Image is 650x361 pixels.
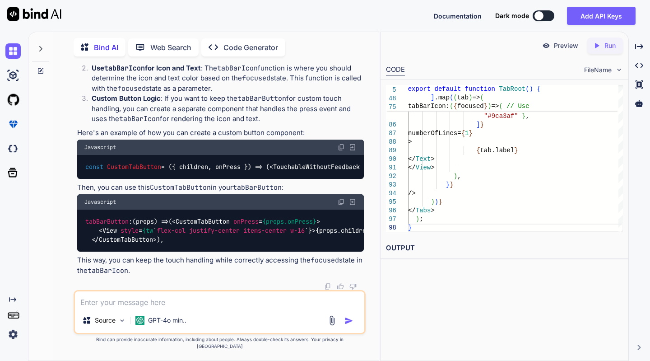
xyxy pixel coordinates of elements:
span: } [480,121,483,128]
button: Documentation [434,11,482,21]
span: export [408,85,431,93]
span: > [431,207,434,214]
span: CustomTabButton [99,236,153,244]
div: 95 [386,198,396,206]
span: Text [416,155,431,163]
img: copy [338,144,345,151]
span: </ > [92,236,157,244]
code: tabBarButton [233,183,282,192]
span: ) [469,94,472,101]
span: numberOfLines= [408,130,461,137]
span: ] [431,94,434,101]
span: </ [408,164,416,171]
span: tab.label [480,147,514,154]
span: 75 [386,103,396,112]
span: } [408,224,412,231]
span: ; [419,216,423,223]
span: > [431,155,434,163]
span: ) [454,173,457,180]
img: icon [344,316,353,325]
span: < = ` `}> [99,226,316,234]
span: items-center [243,226,287,234]
span: ) [416,216,419,223]
span: color: focused ? [487,104,548,111]
strong: Use for Icon and Text [92,64,201,72]
span: .map [435,94,450,101]
span: < = > [172,217,320,225]
span: CustomTabButton [107,163,161,171]
img: Open in Browser [348,143,357,151]
img: copy [324,283,331,290]
code: tabBarIcon [104,64,145,73]
span: > [431,164,434,171]
span: 5 [386,86,396,94]
p: : The function is where you should determine the icon and text color based on the state. This fun... [92,63,363,94]
code: focused [311,256,339,265]
span: ( [499,103,502,110]
code: focused [242,74,270,83]
span: } [446,181,450,188]
p: Code Generator [223,42,278,53]
span: onPress [233,217,259,225]
div: 90 [386,155,396,164]
button: Add API Keys [567,7,636,25]
div: 89 [386,146,396,155]
span: </ [408,155,416,163]
p: Bind AI [94,42,118,53]
div: 96 [386,206,396,215]
span: flex-col [157,226,186,234]
p: : If you want to keep the for custom touch handling, you can create a separate component that han... [92,94,363,124]
span: ( [480,94,483,101]
img: settings [5,327,21,342]
img: preview [542,42,550,50]
div: 88 [386,138,396,146]
span: TouchableWithoutFeedback [273,163,360,171]
code: : ( ), [84,217,503,245]
span: ( ) => [132,217,168,225]
code: focused [117,84,146,93]
span: /> [408,190,416,197]
span: } [469,130,472,137]
span: tabBarButton [85,217,129,225]
span: ) [435,198,438,206]
span: ( [450,94,453,101]
span: {props.onPress} [262,217,316,225]
img: ai-studio [5,68,21,83]
strong: Custom Button Logic [92,94,161,103]
span: { [537,85,540,93]
div: 87 [386,129,396,138]
span: ) [487,103,491,110]
span: "#7D71FF" [548,104,583,111]
span: , [457,173,461,180]
span: Dark mode [495,11,529,20]
span: "#9ca3af" [484,113,518,120]
p: Source [95,316,116,325]
span: {children} [269,163,562,171]
img: Bind AI [7,7,61,21]
code: tabBarIcon [88,266,128,275]
div: 86 [386,121,396,129]
code: tabBarIcon [217,64,258,73]
img: attachment [327,315,337,326]
img: Open in Browser [348,198,357,206]
span: View [416,164,431,171]
span: ( [450,103,453,110]
span: } [522,113,525,120]
span: ( [525,85,529,93]
span: ) [529,85,533,93]
img: Pick Models [118,317,126,324]
span: {props.children} {/* Render children here */} [84,217,503,244]
span: : [582,104,586,111]
span: {tw [142,226,153,234]
img: GPT-4o mini [135,316,144,325]
span: , [525,113,529,120]
span: > [408,138,412,145]
img: like [337,283,344,290]
p: Then, you can use this in your : [77,183,363,193]
span: } [484,103,487,110]
span: Tabs [416,207,431,214]
span: 48 [386,94,396,103]
span: < = > [269,163,428,171]
span: focused [457,103,484,110]
span: </ [408,207,416,214]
